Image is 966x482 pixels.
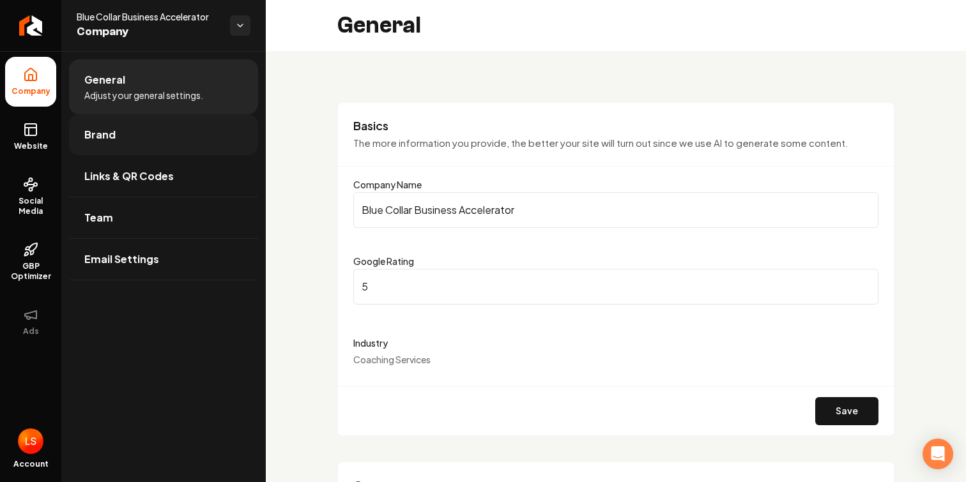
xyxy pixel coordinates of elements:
[353,118,878,133] h3: Basics
[84,169,174,184] span: Links & QR Codes
[5,297,56,347] button: Ads
[77,10,220,23] span: Blue Collar Business Accelerator
[5,232,56,292] a: GBP Optimizer
[815,397,878,425] button: Save
[5,112,56,162] a: Website
[19,15,43,36] img: Rebolt Logo
[69,114,258,155] a: Brand
[5,167,56,227] a: Social Media
[84,252,159,267] span: Email Settings
[77,23,220,41] span: Company
[18,428,43,454] button: Open user button
[18,428,43,454] img: Logan Sendle
[337,13,421,38] h2: General
[69,239,258,280] a: Email Settings
[353,179,422,190] label: Company Name
[69,197,258,238] a: Team
[353,192,878,228] input: Company Name
[6,86,56,96] span: Company
[5,196,56,216] span: Social Media
[84,89,203,102] span: Adjust your general settings.
[84,72,125,87] span: General
[84,210,113,225] span: Team
[13,459,49,469] span: Account
[5,261,56,282] span: GBP Optimizer
[84,127,116,142] span: Brand
[353,255,414,267] label: Google Rating
[923,439,953,469] div: Open Intercom Messenger
[69,156,258,197] a: Links & QR Codes
[353,354,431,365] span: Coaching Services
[18,326,44,336] span: Ads
[353,269,878,305] input: Google Rating
[353,136,878,151] p: The more information you provide, the better your site will turn out since we use AI to generate ...
[9,141,53,151] span: Website
[353,335,878,350] label: Industry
